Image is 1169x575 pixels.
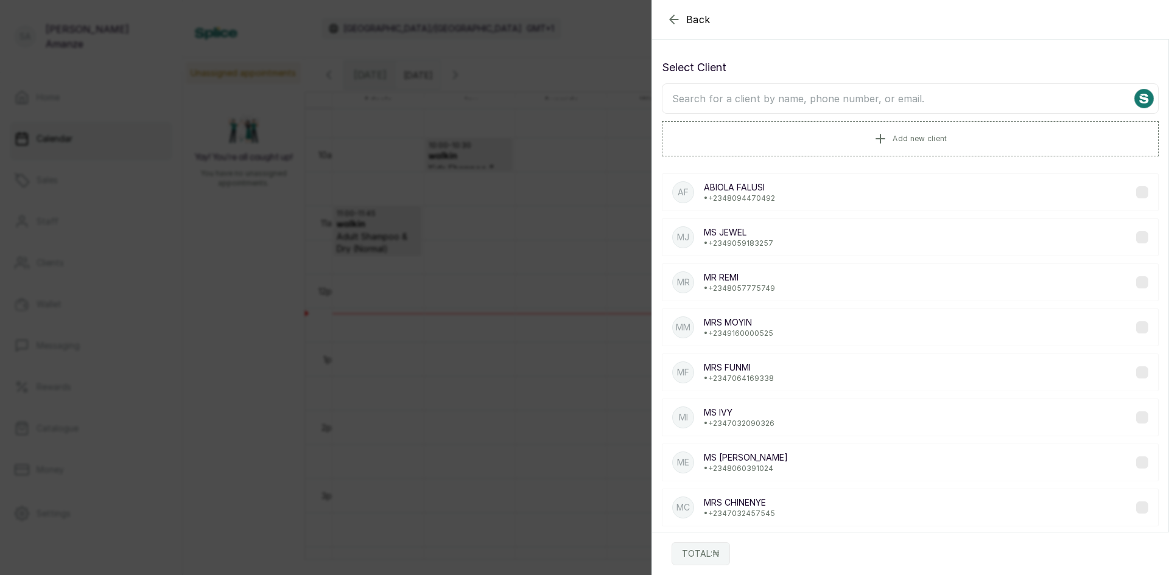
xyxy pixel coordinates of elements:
p: MJ [677,231,689,243]
p: ABIOLA FALUSI [704,181,775,193]
p: MC [676,501,690,514]
p: ME [677,456,689,469]
p: • +234 9160000525 [704,329,773,338]
p: MM [676,321,690,333]
p: AF [678,186,689,198]
p: MR [677,276,690,288]
span: Back [686,12,711,27]
span: Add new client [893,134,947,144]
p: MF [677,366,689,378]
p: MRS CHINENYE [704,497,775,509]
p: • +234 7032090326 [704,419,774,428]
p: MS [PERSON_NAME] [704,451,788,464]
p: Select Client [662,59,1159,76]
p: • +234 7064169338 [704,374,774,383]
p: • +234 8057775749 [704,284,775,293]
button: Add new client [662,121,1159,156]
p: • +234 9059183257 [704,239,773,248]
button: Back [667,12,711,27]
p: • +234 8094470492 [704,193,775,203]
p: MR REMI [704,271,775,284]
input: Search for a client by name, phone number, or email. [662,83,1159,114]
p: MRS MOYIN [704,316,773,329]
p: TOTAL: ₦ [682,548,720,560]
p: • +234 7032457545 [704,509,775,518]
p: MRS FUNMI [704,361,774,374]
p: MI [679,411,688,423]
p: MS IVY [704,406,774,419]
p: MS JEWEL [704,226,773,239]
p: • +234 8060391024 [704,464,788,473]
